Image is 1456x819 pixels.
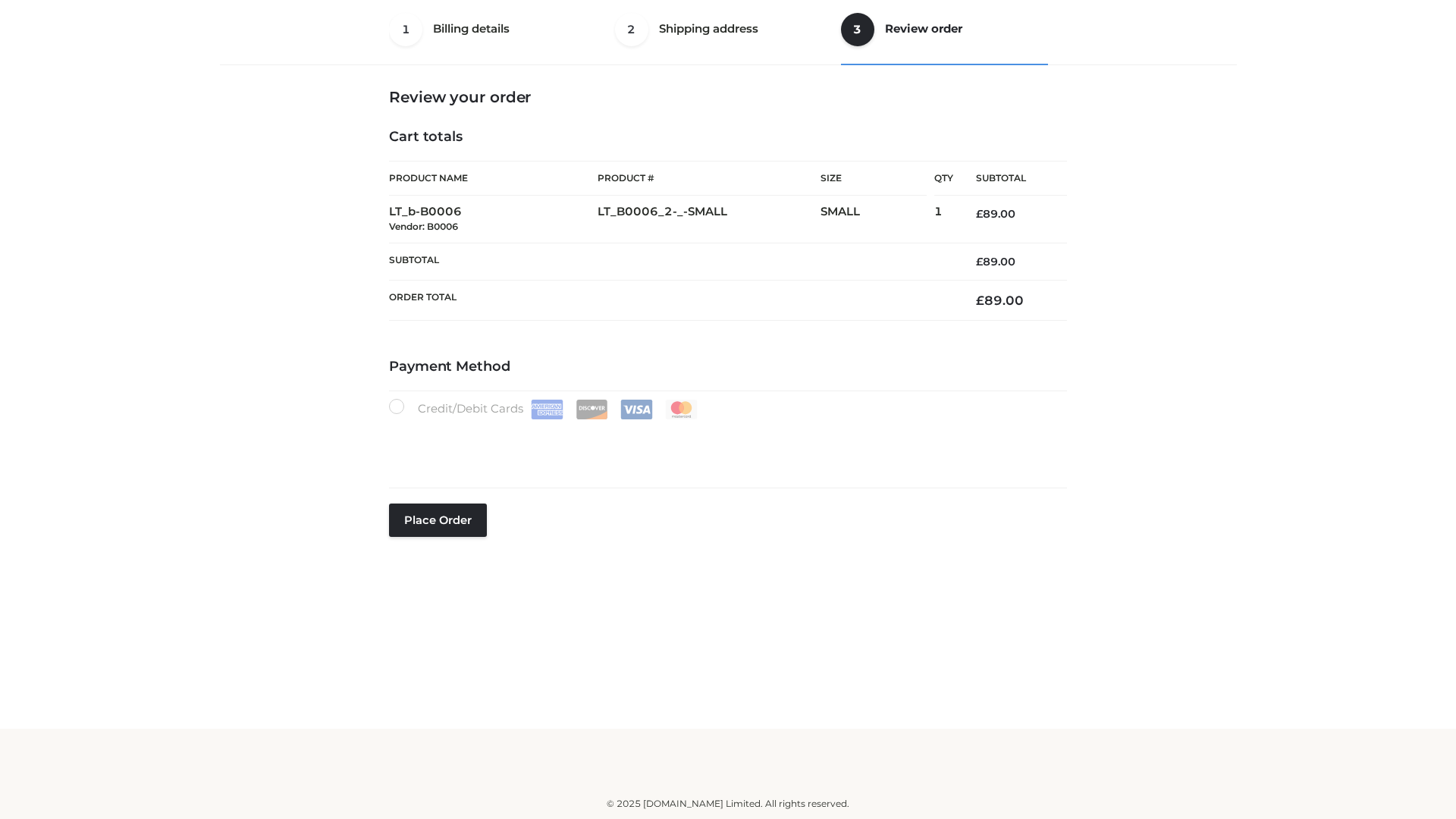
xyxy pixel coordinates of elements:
img: Visa [620,400,653,419]
bdi: 89.00 [976,293,1024,308]
h4: Cart totals [389,129,1067,146]
th: Subtotal [389,243,953,280]
th: Product Name [389,161,598,196]
button: Place order [389,504,487,537]
div: © 2025 [DOMAIN_NAME] Limited. All rights reserved. [225,796,1231,811]
th: Size [821,162,927,196]
td: LT_b-B0006 [389,196,598,243]
th: Product # [598,161,821,196]
bdi: 89.00 [976,207,1015,221]
td: 1 [934,196,953,243]
td: LT_B0006_2-_-SMALL [598,196,821,243]
span: £ [976,255,983,268]
th: Order Total [389,281,953,321]
small: Vendor: B0006 [389,221,458,232]
th: Qty [934,161,953,196]
iframe: Secure payment input frame [386,416,1064,472]
img: Discover [576,400,608,419]
img: Mastercard [665,400,698,419]
span: £ [976,293,984,308]
img: Amex [531,400,563,419]
label: Credit/Debit Cards [389,399,699,419]
bdi: 89.00 [976,255,1015,268]
th: Subtotal [953,162,1067,196]
td: SMALL [821,196,934,243]
h3: Review your order [389,88,1067,106]
span: £ [976,207,983,221]
h4: Payment Method [389,359,1067,375]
